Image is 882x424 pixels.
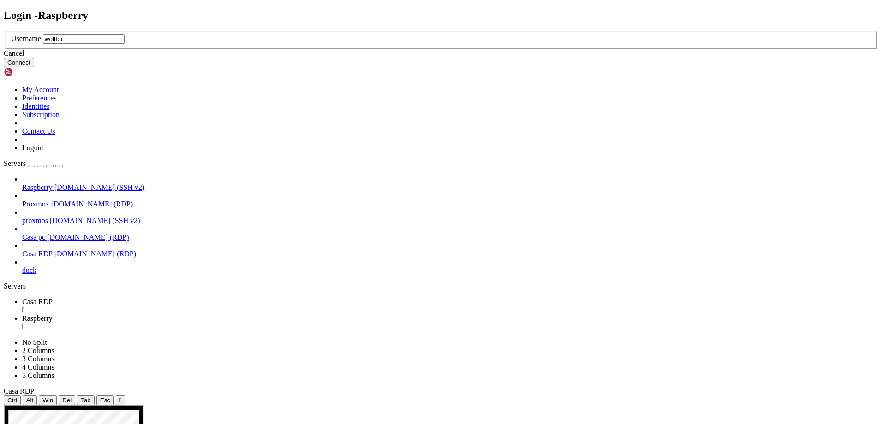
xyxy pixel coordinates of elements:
div: Cancel [4,49,878,58]
div: Servers [4,282,878,290]
a: proxmos [DOMAIN_NAME] (SSH v2) [22,217,878,225]
span: Proxmox [22,200,49,208]
a: 4 Columns [22,363,54,371]
button: Alt [23,395,37,405]
button: Esc [96,395,114,405]
span: Esc [100,397,110,404]
span: [DOMAIN_NAME] (SSH v2) [54,183,145,191]
span: Casa RDP [22,250,53,258]
span: Alt [26,397,34,404]
button: Del [59,395,75,405]
a: My Account [22,86,59,94]
li: Raspberry [DOMAIN_NAME] (SSH v2) [22,175,878,192]
a: Casa RDP [22,298,878,314]
a: Preferences [22,94,57,102]
span: proxmos [22,217,48,224]
span: Win [42,397,53,404]
li: Proxmox [DOMAIN_NAME] (RDP) [22,192,878,208]
a:  [22,306,878,314]
button: Win [39,395,57,405]
a: Logout [22,144,43,152]
div: (0, 1) [4,12,7,19]
li: duck [22,258,878,275]
a: Identities [22,102,50,110]
button: Tab [77,395,95,405]
a:  [22,323,878,331]
span: Casa RDP [4,387,34,395]
a: Raspberry [22,314,878,331]
span: Raspberry [22,183,53,191]
a: Subscription [22,111,60,118]
span: Ctrl [7,397,17,404]
a: Casa pc [DOMAIN_NAME] (RDP) [22,233,878,241]
span: [DOMAIN_NAME] (SSH v2) [50,217,140,224]
a: 2 Columns [22,347,54,354]
span: Casa pc [22,233,45,241]
li: proxmos [DOMAIN_NAME] (SSH v2) [22,208,878,225]
a: 3 Columns [22,355,54,363]
a: Servers [4,159,63,167]
span: Servers [4,159,26,167]
span: duck [22,266,36,274]
a: Contact Us [22,127,55,135]
li: Casa RDP [DOMAIN_NAME] (RDP) [22,241,878,258]
li: Casa pc [DOMAIN_NAME] (RDP) [22,225,878,241]
span: [DOMAIN_NAME] (RDP) [51,200,133,208]
h2: Login - Raspberry [4,9,878,22]
span: [DOMAIN_NAME] (RDP) [54,250,136,258]
span: Tab [81,397,91,404]
button: Connect [4,58,34,67]
img: Shellngn [4,67,57,77]
span: Del [62,397,72,404]
div:  [119,397,122,404]
span: Raspberry [22,314,53,322]
label: Username [11,35,41,42]
a: Proxmox [DOMAIN_NAME] (RDP) [22,200,878,208]
span: Casa RDP [22,298,53,306]
button: Ctrl [4,395,21,405]
a: Casa RDP [DOMAIN_NAME] (RDP) [22,250,878,258]
button:  [116,395,125,405]
span: [DOMAIN_NAME] (RDP) [47,233,129,241]
a: duck [22,266,878,275]
x-row: Connecting [DOMAIN_NAME]... [4,4,762,12]
a: No Split [22,338,47,346]
a: 5 Columns [22,371,54,379]
a: Raspberry [DOMAIN_NAME] (SSH v2) [22,183,878,192]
